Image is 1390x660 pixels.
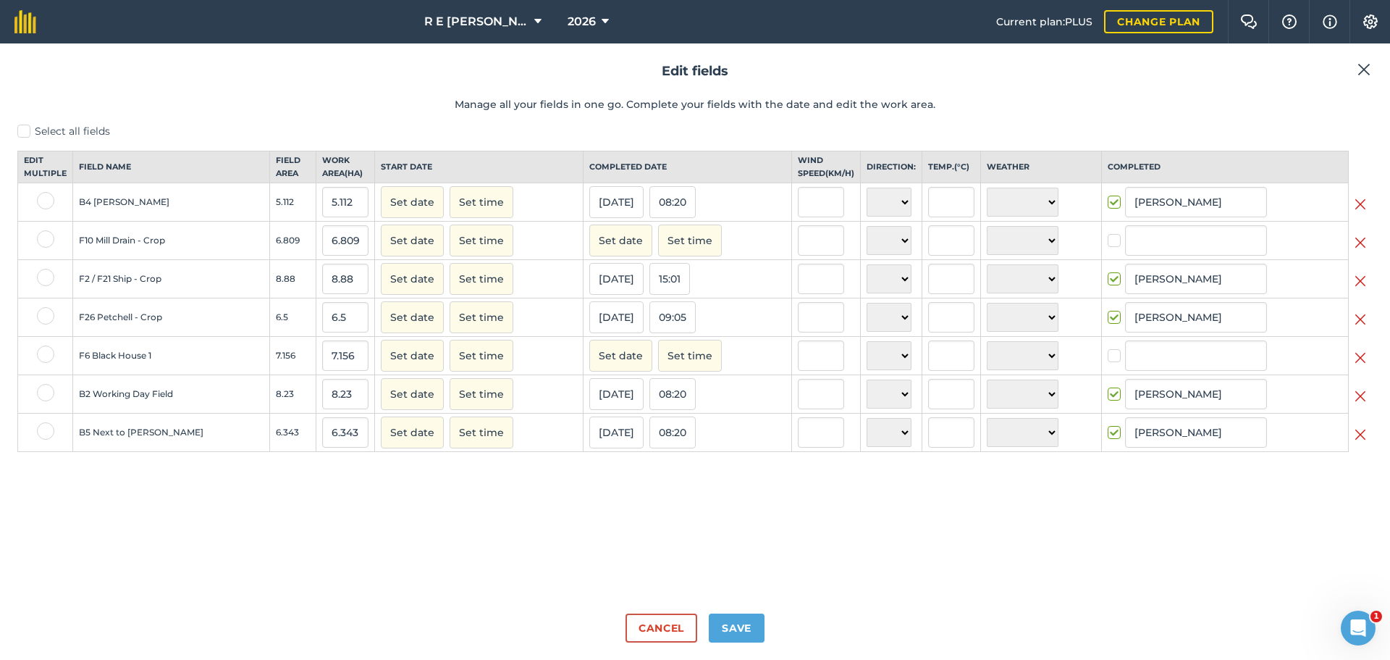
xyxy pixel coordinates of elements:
[381,378,444,410] button: Set date
[1355,272,1366,290] img: svg+xml;base64,PHN2ZyB4bWxucz0iaHR0cDovL3d3dy53My5vcmcvMjAwMC9zdmciIHdpZHRoPSIyMiIgaGVpZ2h0PSIzMC...
[450,263,513,295] button: Set time
[589,340,652,372] button: Set date
[1323,13,1337,30] img: svg+xml;base64,PHN2ZyB4bWxucz0iaHR0cDovL3d3dy53My5vcmcvMjAwMC9zdmciIHdpZHRoPSIxNyIgaGVpZ2h0PSIxNy...
[73,375,270,414] td: B2 Working Day Field
[375,151,584,183] th: Start date
[583,151,791,183] th: Completed date
[381,225,444,256] button: Set date
[73,222,270,260] td: F10 Mill Drain - Crop
[270,298,316,337] td: 6.5
[996,14,1092,30] span: Current plan : PLUS
[73,337,270,375] td: F6 Black House 1
[73,298,270,337] td: F26 Petchell - Crop
[73,260,270,298] td: F2 / F21 Ship - Crop
[1370,611,1382,622] span: 1
[14,10,36,33] img: fieldmargin Logo
[73,183,270,222] td: B4 [PERSON_NAME]
[1357,61,1370,78] img: svg+xml;base64,PHN2ZyB4bWxucz0iaHR0cDovL3d3dy53My5vcmcvMjAwMC9zdmciIHdpZHRoPSIyMiIgaGVpZ2h0PSIzMC...
[1341,611,1376,646] iframe: Intercom live chat
[450,378,513,410] button: Set time
[589,263,644,295] button: [DATE]
[980,151,1101,183] th: Weather
[649,378,696,410] button: 08:20
[18,151,73,183] th: Edit multiple
[450,340,513,372] button: Set time
[1355,311,1366,328] img: svg+xml;base64,PHN2ZyB4bWxucz0iaHR0cDovL3d3dy53My5vcmcvMjAwMC9zdmciIHdpZHRoPSIyMiIgaGVpZ2h0PSIzMC...
[381,417,444,448] button: Set date
[17,124,1373,139] label: Select all fields
[450,186,513,218] button: Set time
[709,614,764,643] button: Save
[1240,14,1258,29] img: Two speech bubbles overlapping with the left bubble in the forefront
[270,375,316,414] td: 8.23
[270,183,316,222] td: 5.112
[1104,10,1213,33] a: Change plan
[1355,234,1366,251] img: svg+xml;base64,PHN2ZyB4bWxucz0iaHR0cDovL3d3dy53My5vcmcvMjAwMC9zdmciIHdpZHRoPSIyMiIgaGVpZ2h0PSIzMC...
[424,13,528,30] span: R E [PERSON_NAME]
[568,13,596,30] span: 2026
[381,186,444,218] button: Set date
[1355,388,1366,405] img: svg+xml;base64,PHN2ZyB4bWxucz0iaHR0cDovL3d3dy53My5vcmcvMjAwMC9zdmciIHdpZHRoPSIyMiIgaGVpZ2h0PSIzMC...
[1101,151,1348,183] th: Completed
[649,301,696,333] button: 09:05
[270,414,316,452] td: 6.343
[922,151,980,183] th: Temp. ( ° C )
[649,186,696,218] button: 08:20
[649,263,690,295] button: 15:01
[381,340,444,372] button: Set date
[589,378,644,410] button: [DATE]
[625,614,697,643] button: Cancel
[450,225,513,256] button: Set time
[17,96,1373,112] p: Manage all your fields in one go. Complete your fields with the date and edit the work area.
[589,225,652,256] button: Set date
[1355,426,1366,443] img: svg+xml;base64,PHN2ZyB4bWxucz0iaHR0cDovL3d3dy53My5vcmcvMjAwMC9zdmciIHdpZHRoPSIyMiIgaGVpZ2h0PSIzMC...
[17,61,1373,82] h2: Edit fields
[73,151,270,183] th: Field name
[649,417,696,448] button: 08:20
[658,225,722,256] button: Set time
[1355,349,1366,367] img: svg+xml;base64,PHN2ZyB4bWxucz0iaHR0cDovL3d3dy53My5vcmcvMjAwMC9zdmciIHdpZHRoPSIyMiIgaGVpZ2h0PSIzMC...
[589,301,644,333] button: [DATE]
[658,340,722,372] button: Set time
[270,337,316,375] td: 7.156
[791,151,860,183] th: Wind speed ( km/h )
[381,263,444,295] button: Set date
[860,151,922,183] th: Direction:
[1281,14,1298,29] img: A question mark icon
[381,301,444,333] button: Set date
[1355,196,1366,213] img: svg+xml;base64,PHN2ZyB4bWxucz0iaHR0cDovL3d3dy53My5vcmcvMjAwMC9zdmciIHdpZHRoPSIyMiIgaGVpZ2h0PSIzMC...
[1362,14,1379,29] img: A cog icon
[316,151,375,183] th: Work area ( Ha )
[270,260,316,298] td: 8.88
[270,151,316,183] th: Field Area
[450,301,513,333] button: Set time
[589,417,644,448] button: [DATE]
[589,186,644,218] button: [DATE]
[450,417,513,448] button: Set time
[73,414,270,452] td: B5 Next to [PERSON_NAME]
[270,222,316,260] td: 6.809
